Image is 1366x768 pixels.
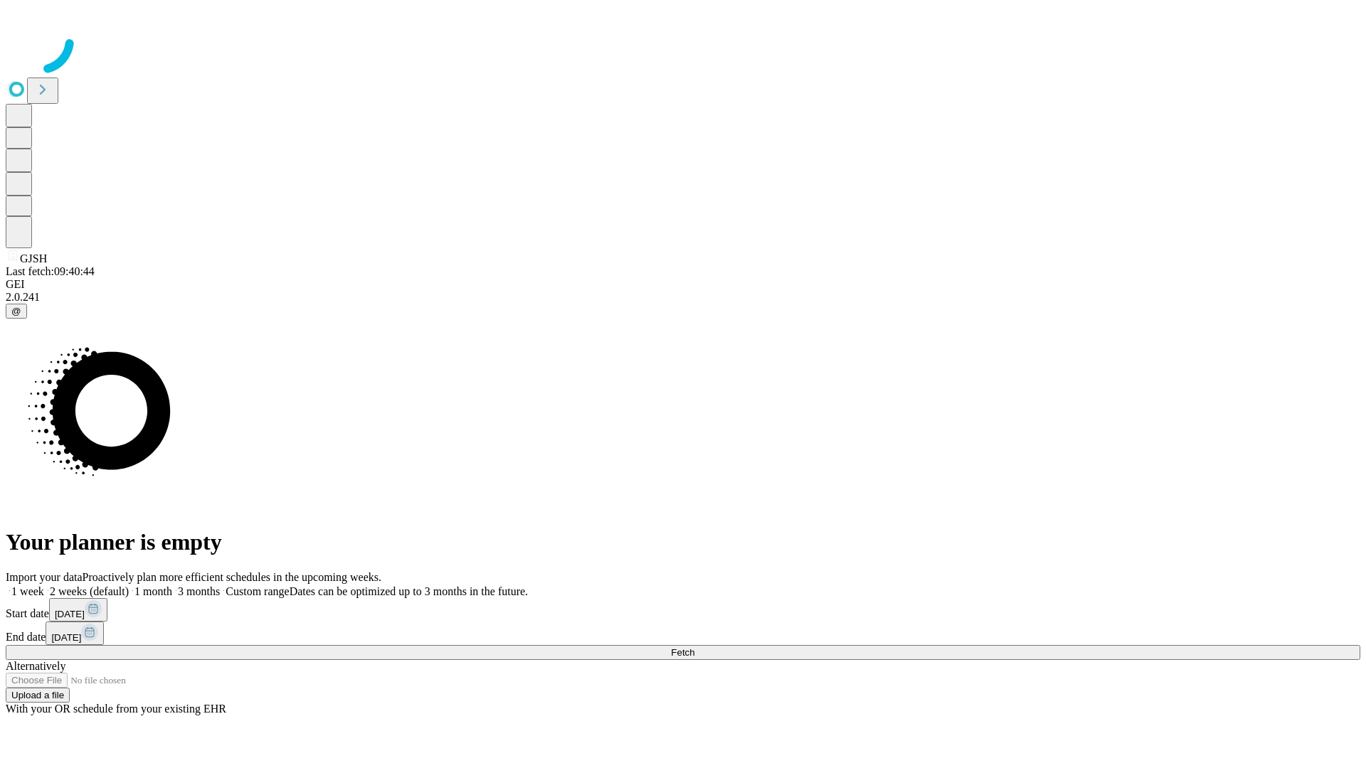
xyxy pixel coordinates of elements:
[6,660,65,672] span: Alternatively
[55,609,85,619] span: [DATE]
[6,291,1360,304] div: 2.0.241
[6,688,70,703] button: Upload a file
[178,585,220,597] span: 3 months
[6,265,95,277] span: Last fetch: 09:40:44
[6,622,1360,645] div: End date
[6,598,1360,622] div: Start date
[20,252,47,265] span: GJSH
[11,306,21,316] span: @
[290,585,528,597] span: Dates can be optimized up to 3 months in the future.
[134,585,172,597] span: 1 month
[6,304,27,319] button: @
[11,585,44,597] span: 1 week
[6,571,83,583] span: Import your data
[46,622,104,645] button: [DATE]
[671,647,694,658] span: Fetch
[6,278,1360,291] div: GEI
[6,703,226,715] span: With your OR schedule from your existing EHR
[51,632,81,643] span: [DATE]
[49,598,107,622] button: [DATE]
[226,585,289,597] span: Custom range
[6,529,1360,555] h1: Your planner is empty
[50,585,129,597] span: 2 weeks (default)
[83,571,381,583] span: Proactively plan more efficient schedules in the upcoming weeks.
[6,645,1360,660] button: Fetch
